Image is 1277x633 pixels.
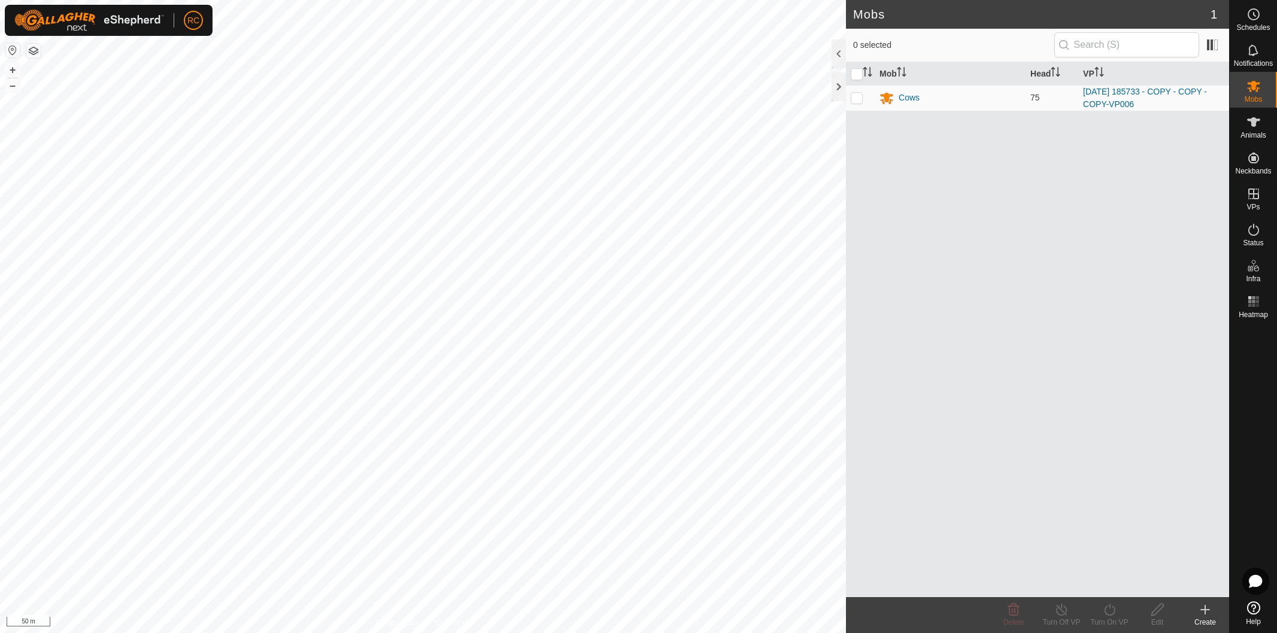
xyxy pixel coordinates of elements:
p-sorticon: Activate to sort [1094,69,1104,78]
th: VP [1078,62,1229,86]
span: Infra [1246,275,1260,282]
span: Notifications [1234,60,1273,67]
span: Help [1246,618,1261,625]
h2: Mobs [853,7,1211,22]
span: Heatmap [1239,311,1268,318]
div: Edit [1133,617,1181,628]
p-sorticon: Activate to sort [897,69,906,78]
div: Turn Off VP [1038,617,1085,628]
input: Search (S) [1054,32,1199,57]
span: Animals [1240,132,1266,139]
span: Neckbands [1235,168,1271,175]
th: Head [1026,62,1078,86]
button: – [5,78,20,93]
th: Mob [875,62,1026,86]
span: 0 selected [853,39,1054,51]
div: Cows [899,92,920,104]
button: + [5,63,20,77]
span: Delete [1003,618,1024,626]
button: Map Layers [26,44,41,58]
span: RC [187,14,199,27]
p-sorticon: Activate to sort [1051,69,1060,78]
div: Turn On VP [1085,617,1133,628]
a: Privacy Policy [376,617,421,628]
p-sorticon: Activate to sort [863,69,872,78]
span: 1 [1211,5,1217,23]
a: Help [1230,597,1277,630]
button: Reset Map [5,43,20,57]
div: Create [1181,617,1229,628]
a: [DATE] 185733 - COPY - COPY - COPY-VP006 [1083,87,1207,109]
span: VPs [1246,203,1260,211]
img: Gallagher Logo [14,10,164,31]
span: Status [1243,239,1263,246]
span: Mobs [1245,96,1262,103]
a: Contact Us [435,617,470,628]
span: Schedules [1236,24,1270,31]
span: 75 [1030,93,1040,102]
